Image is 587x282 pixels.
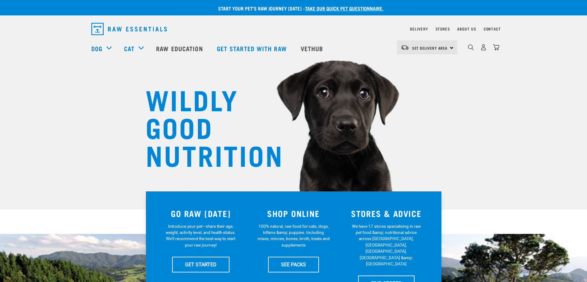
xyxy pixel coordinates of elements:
[124,44,134,53] a: Cat
[484,28,501,30] a: Contact
[350,223,423,267] p: We have 17 stores specialising in raw pet food &amp; nutritional advice across [GEOGRAPHIC_DATA],...
[172,257,229,272] a: GET STARTED
[344,209,429,218] h3: STORES & ADVICE
[251,209,336,218] h3: SHOP ONLINE
[146,85,269,168] h1: WILDLY GOOD NUTRITION
[91,23,167,35] img: Raw Essentials Logo
[493,44,499,51] img: home-icon@2x.png
[457,28,476,30] a: About Us
[91,44,102,53] a: Dog
[410,28,428,30] a: Delivery
[468,44,474,50] img: home-icon-1@2x.png
[436,28,450,30] a: Stores
[268,257,319,272] a: SEE PACKS
[480,44,487,51] img: user.png
[412,47,448,49] span: Set Delivery Area
[305,7,383,10] a: take our quick pet questionnaire.
[401,45,409,50] img: van-moving.png
[158,209,244,218] h3: GO RAW [DATE]
[257,223,330,248] p: 100% natural, raw food for cats, dogs, kittens &amp; puppies. Including mixes, minces, bones, bro...
[211,36,295,61] a: Get started with Raw
[295,36,331,61] a: Vethub
[150,36,210,61] a: Raw Education
[164,223,237,248] p: Introduce your pet—share their age, weight, activity level, and health status. We'll recommend th...
[86,20,501,38] nav: dropdown navigation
